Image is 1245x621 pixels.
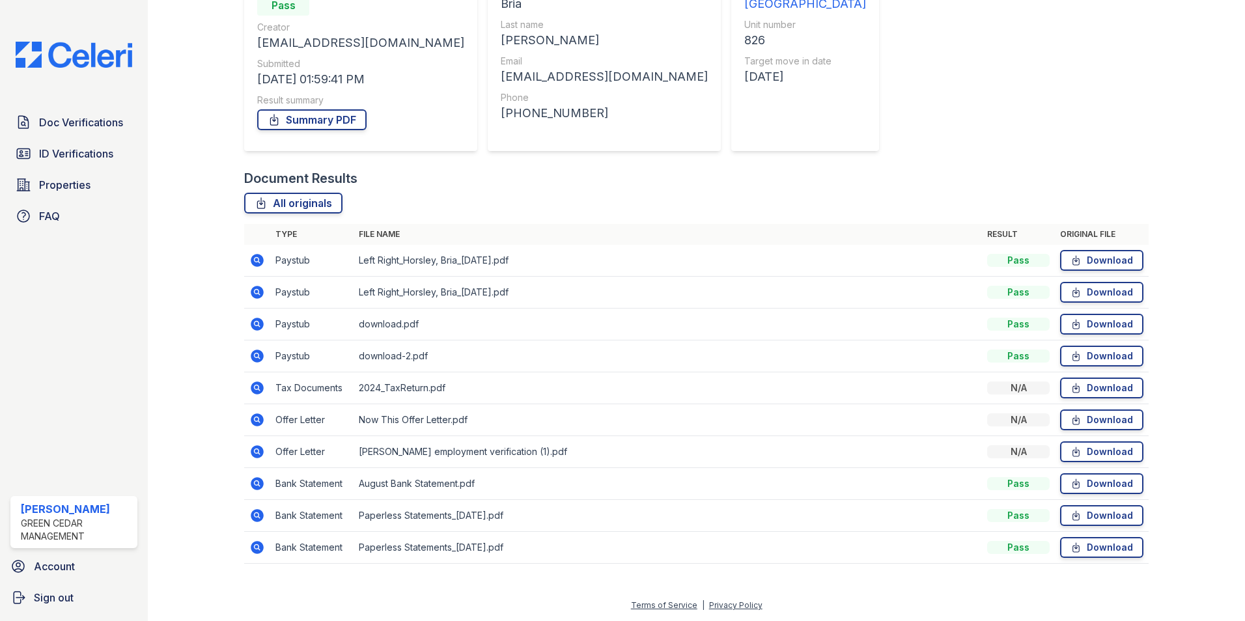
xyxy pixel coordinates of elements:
[1060,473,1143,494] a: Download
[987,477,1050,490] div: Pass
[21,501,132,517] div: [PERSON_NAME]
[39,115,123,130] span: Doc Verifications
[270,277,354,309] td: Paystub
[39,177,91,193] span: Properties
[1060,282,1143,303] a: Download
[744,31,866,49] div: 826
[270,436,354,468] td: Offer Letter
[244,169,357,187] div: Document Results
[987,413,1050,426] div: N/A
[39,146,113,161] span: ID Verifications
[987,286,1050,299] div: Pass
[354,340,982,372] td: download-2.pdf
[501,91,708,104] div: Phone
[270,340,354,372] td: Paystub
[501,18,708,31] div: Last name
[10,141,137,167] a: ID Verifications
[354,404,982,436] td: Now This Offer Letter.pdf
[1060,346,1143,366] a: Download
[10,203,137,229] a: FAQ
[257,109,367,130] a: Summary PDF
[270,500,354,532] td: Bank Statement
[987,541,1050,554] div: Pass
[257,70,464,89] div: [DATE] 01:59:41 PM
[5,553,143,579] a: Account
[5,585,143,611] a: Sign out
[270,532,354,564] td: Bank Statement
[10,172,137,198] a: Properties
[354,277,982,309] td: Left Right_Horsley, Bria_[DATE].pdf
[354,500,982,532] td: Paperless Statements_[DATE].pdf
[257,21,464,34] div: Creator
[354,468,982,500] td: August Bank Statement.pdf
[270,404,354,436] td: Offer Letter
[270,468,354,500] td: Bank Statement
[354,245,982,277] td: Left Right_Horsley, Bria_[DATE].pdf
[702,600,705,610] div: |
[1060,537,1143,558] a: Download
[631,600,697,610] a: Terms of Service
[34,590,74,605] span: Sign out
[1060,505,1143,526] a: Download
[982,224,1055,245] th: Result
[270,245,354,277] td: Paystub
[1060,378,1143,398] a: Download
[270,309,354,340] td: Paystub
[244,193,343,214] a: All originals
[21,517,132,543] div: Green Cedar Management
[1060,250,1143,271] a: Download
[501,68,708,86] div: [EMAIL_ADDRESS][DOMAIN_NAME]
[501,31,708,49] div: [PERSON_NAME]
[354,224,982,245] th: File name
[744,18,866,31] div: Unit number
[5,42,143,68] img: CE_Logo_Blue-a8612792a0a2168367f1c8372b55b34899dd931a85d93a1a3d3e32e68fde9ad4.png
[987,381,1050,394] div: N/A
[987,445,1050,458] div: N/A
[354,532,982,564] td: Paperless Statements_[DATE].pdf
[1060,409,1143,430] a: Download
[1060,314,1143,335] a: Download
[709,600,762,610] a: Privacy Policy
[501,55,708,68] div: Email
[39,208,60,224] span: FAQ
[1060,441,1143,462] a: Download
[354,309,982,340] td: download.pdf
[257,34,464,52] div: [EMAIL_ADDRESS][DOMAIN_NAME]
[354,436,982,468] td: [PERSON_NAME] employment verification (1).pdf
[270,372,354,404] td: Tax Documents
[501,104,708,122] div: [PHONE_NUMBER]
[987,509,1050,522] div: Pass
[10,109,137,135] a: Doc Verifications
[987,254,1050,267] div: Pass
[257,94,464,107] div: Result summary
[987,350,1050,363] div: Pass
[987,318,1050,331] div: Pass
[744,68,866,86] div: [DATE]
[744,55,866,68] div: Target move in date
[34,559,75,574] span: Account
[270,224,354,245] th: Type
[1055,224,1149,245] th: Original file
[354,372,982,404] td: 2024_TaxReturn.pdf
[257,57,464,70] div: Submitted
